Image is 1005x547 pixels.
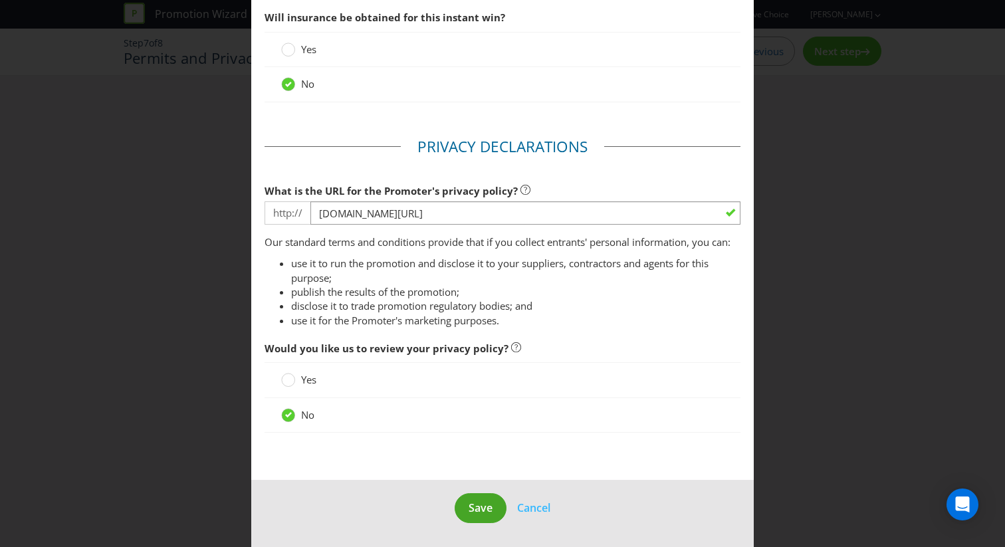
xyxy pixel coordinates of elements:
[401,136,604,158] legend: Privacy Declarations
[301,373,316,386] span: Yes
[291,257,740,285] li: use it to run the promotion and disclose it to your suppliers, contractors and agents for this pu...
[301,43,316,56] span: Yes
[291,285,740,299] li: publish the results of the promotion;
[516,499,551,516] button: Cancel
[947,489,978,520] div: Open Intercom Messenger
[265,184,518,197] span: What is the URL for the Promoter's privacy policy?
[301,408,314,421] span: No
[265,342,508,355] span: Would you like us to review your privacy policy?
[265,201,310,225] span: http://
[517,500,550,515] span: Cancel
[265,235,740,249] p: Our standard terms and conditions provide that if you collect entrants' personal information, you...
[291,299,740,313] li: disclose it to trade promotion regulatory bodies; and
[469,500,493,515] span: Save
[265,11,505,24] span: Will insurance be obtained for this instant win?
[291,314,740,328] li: use it for the Promoter's marketing purposes.
[301,77,314,90] span: No
[455,493,506,523] button: Save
